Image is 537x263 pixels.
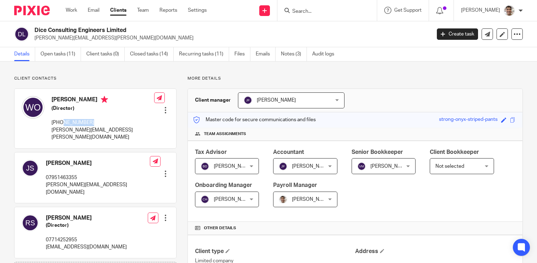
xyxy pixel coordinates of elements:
[352,149,403,155] span: Senior Bookkeeper
[504,5,515,16] img: PXL_20240409_141816916.jpg
[281,47,307,61] a: Notes (3)
[14,6,50,15] img: Pixie
[188,76,523,81] p: More details
[46,236,127,243] p: 07714252955
[273,149,304,155] span: Accountant
[22,96,44,119] img: svg%3E
[394,8,422,13] span: Get Support
[195,149,227,155] span: Tax Advisor
[195,248,355,255] h4: Client type
[292,9,356,15] input: Search
[357,162,366,171] img: svg%3E
[137,7,149,14] a: Team
[46,160,150,167] h4: [PERSON_NAME]
[312,47,340,61] a: Audit logs
[439,116,498,124] div: strong-onyx-striped-pants
[188,7,207,14] a: Settings
[234,47,250,61] a: Files
[273,182,317,188] span: Payroll Manager
[51,105,154,112] h5: (Director)
[355,248,515,255] h4: Address
[204,225,236,231] span: Other details
[179,47,229,61] a: Recurring tasks (11)
[34,27,348,34] h2: Dice Consulting Engineers Limited
[88,7,99,14] a: Email
[461,7,500,14] p: [PERSON_NAME]
[40,47,81,61] a: Open tasks (11)
[204,131,246,137] span: Team assignments
[257,98,296,103] span: [PERSON_NAME]
[46,181,150,196] p: [PERSON_NAME][EMAIL_ADDRESS][DOMAIN_NAME]
[110,7,126,14] a: Clients
[292,197,331,202] span: [PERSON_NAME]
[195,97,231,104] h3: Client manager
[14,76,177,81] p: Client contacts
[256,47,276,61] a: Emails
[101,96,108,103] i: Primary
[370,164,409,169] span: [PERSON_NAME]
[86,47,125,61] a: Client tasks (0)
[22,160,39,177] img: svg%3E
[14,27,29,42] img: svg%3E
[244,96,252,104] img: svg%3E
[14,47,35,61] a: Details
[279,195,287,204] img: PXL_20240409_141816916.jpg
[437,28,478,40] a: Create task
[214,164,253,169] span: [PERSON_NAME]
[214,197,253,202] span: [PERSON_NAME]
[279,162,287,171] img: svg%3E
[292,164,331,169] span: [PERSON_NAME]
[195,182,252,188] span: Onboarding Manager
[46,214,127,222] h4: [PERSON_NAME]
[46,174,150,181] p: 07951463355
[46,222,127,229] h5: (Director)
[193,116,316,123] p: Master code for secure communications and files
[22,214,39,231] img: svg%3E
[201,195,209,204] img: svg%3E
[130,47,174,61] a: Closed tasks (14)
[201,162,209,171] img: svg%3E
[435,164,464,169] span: Not selected
[159,7,177,14] a: Reports
[51,127,154,141] p: [PERSON_NAME][EMAIL_ADDRESS][PERSON_NAME][DOMAIN_NAME]
[430,149,479,155] span: Client Bookkeeper
[51,119,154,126] p: [PHONE_NUMBER]
[66,7,77,14] a: Work
[34,34,426,42] p: [PERSON_NAME][EMAIL_ADDRESS][PERSON_NAME][DOMAIN_NAME]
[46,243,127,251] p: [EMAIL_ADDRESS][DOMAIN_NAME]
[51,96,154,105] h4: [PERSON_NAME]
